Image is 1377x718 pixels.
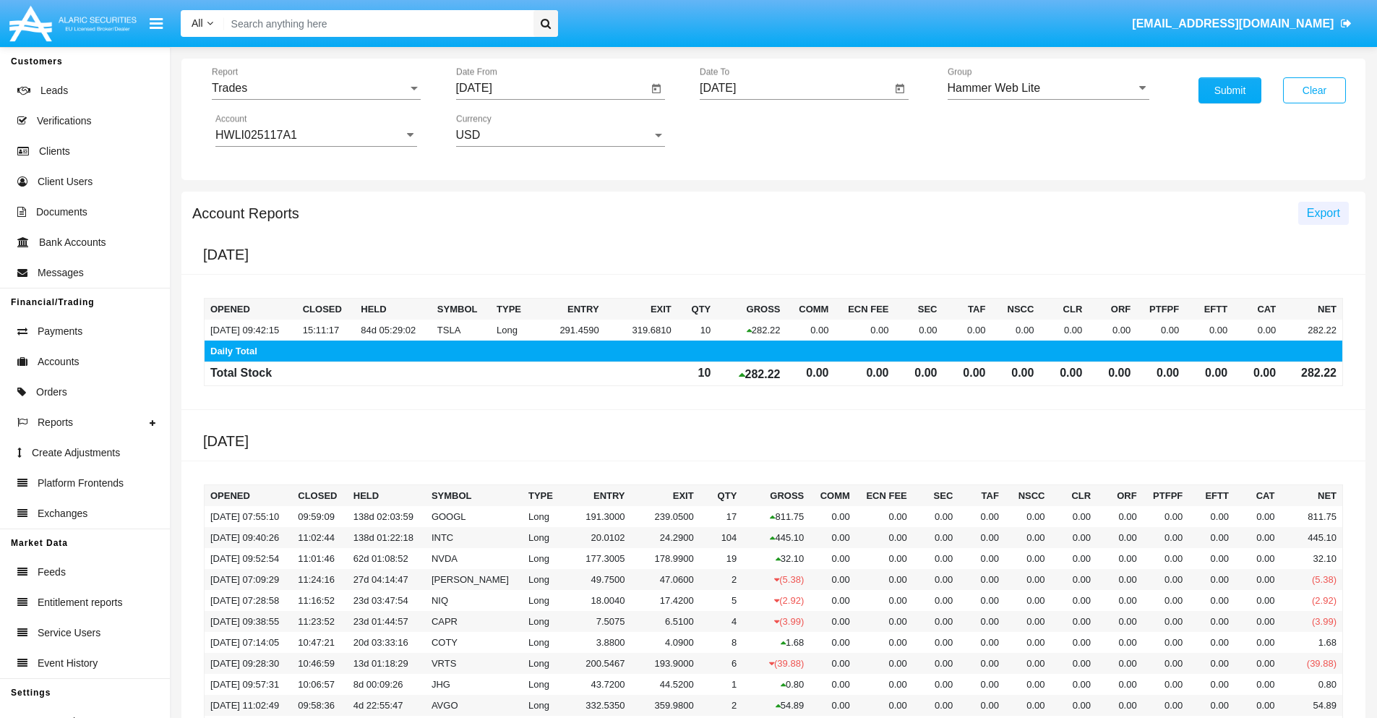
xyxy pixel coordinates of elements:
td: 0.00 [1143,548,1189,569]
td: 8 [700,632,743,653]
td: 0.00 [810,527,856,548]
td: 0.00 [1051,674,1097,695]
td: 0.00 [810,611,856,632]
td: 0.00 [1185,362,1233,386]
td: 0.00 [1097,506,1143,527]
td: 0.00 [810,506,856,527]
td: 0.00 [1136,362,1185,386]
td: (5.38) [742,569,810,590]
td: 0.00 [1005,674,1051,695]
span: Clients [39,144,70,159]
h5: [DATE] [203,432,1365,450]
td: 239.0500 [631,506,700,527]
td: 0.00 [810,548,856,569]
th: Exit [605,299,677,320]
td: 11:16:52 [292,590,348,611]
td: 0.00 [1005,611,1051,632]
th: CLR [1051,485,1097,507]
td: (2.92) [742,590,810,611]
span: Bank Accounts [39,235,106,250]
td: [DATE] 09:38:55 [205,611,293,632]
td: 24.2900 [631,527,700,548]
td: 0.00 [1143,527,1189,548]
td: 0.00 [1051,653,1097,674]
td: 62d 01:08:52 [348,548,426,569]
th: TAF [958,485,1005,507]
td: [DATE] 09:28:30 [205,653,293,674]
td: 0.00 [913,506,959,527]
td: 0.00 [856,611,913,632]
th: PTFPF [1143,485,1189,507]
td: (2.92) [1280,590,1342,611]
td: 0.00 [1005,548,1051,569]
td: 3.8800 [562,632,630,653]
td: 0.00 [913,611,959,632]
span: Entitlement reports [38,595,123,610]
td: Long [523,506,562,527]
td: NIQ [426,590,523,611]
td: [DATE] 09:52:54 [205,548,293,569]
td: INTC [426,527,523,548]
th: NET [1282,299,1342,320]
td: 11:02:44 [292,527,348,548]
td: 0.00 [1051,527,1097,548]
td: 0.00 [1185,320,1233,341]
td: 0.00 [1188,506,1235,527]
td: 0.00 [1051,632,1097,653]
th: Entry [532,299,604,320]
td: Long [523,548,562,569]
td: 19 [700,548,743,569]
td: 0.00 [810,590,856,611]
td: 138d 01:22:18 [348,527,426,548]
td: 0.00 [913,674,959,695]
td: GOOGL [426,506,523,527]
th: NET [1280,485,1342,507]
td: 0.00 [1235,611,1281,632]
span: Export [1307,207,1340,219]
td: Long [523,569,562,590]
td: 0.00 [856,548,913,569]
td: 0.00 [856,506,913,527]
td: [DATE] 11:02:49 [205,695,293,716]
td: 0.80 [1280,674,1342,695]
th: Closed [297,299,356,320]
td: 0.00 [856,653,913,674]
td: (39.88) [742,653,810,674]
th: Qty [677,299,717,320]
td: 6.5100 [631,611,700,632]
td: AVGO [426,695,523,716]
td: 49.7500 [562,569,630,590]
td: [DATE] 07:14:05 [205,632,293,653]
td: 43.7200 [562,674,630,695]
td: 0.00 [834,362,894,386]
th: Ecn Fee [856,485,913,507]
td: 0.00 [856,569,913,590]
td: 0.00 [1188,590,1235,611]
span: Payments [38,324,82,339]
span: Messages [38,265,84,281]
td: [DATE] 09:42:15 [205,320,297,341]
td: 10 [677,320,717,341]
td: 445.10 [742,527,810,548]
td: VRTS [426,653,523,674]
span: Exchanges [38,506,87,521]
th: Gross [742,485,810,507]
td: [DATE] 09:57:31 [205,674,293,695]
td: 0.00 [943,320,991,341]
td: 0.00 [1039,320,1088,341]
td: 0.00 [810,653,856,674]
td: 0.00 [1097,632,1143,653]
td: 32.10 [742,548,810,569]
td: 09:58:36 [292,695,348,716]
td: 0.00 [1051,611,1097,632]
td: 0.00 [856,527,913,548]
td: Long [523,674,562,695]
button: Export [1298,202,1349,225]
th: Exit [631,485,700,507]
a: [EMAIL_ADDRESS][DOMAIN_NAME] [1125,4,1359,44]
td: 0.00 [1005,653,1051,674]
td: 282.22 [716,320,786,341]
td: 2 [700,695,743,716]
td: 0.00 [958,632,1005,653]
span: Orders [36,385,67,400]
